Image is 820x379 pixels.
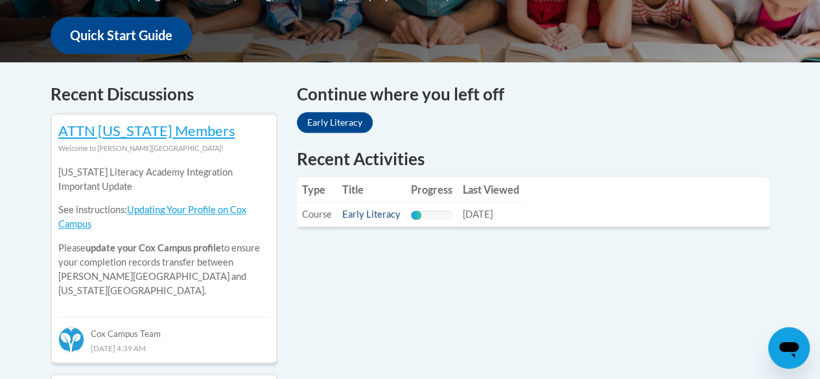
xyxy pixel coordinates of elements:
[58,341,270,355] div: [DATE] 4:39 AM
[297,82,770,107] h4: Continue where you left off
[342,209,401,220] a: Early Literacy
[458,177,524,203] th: Last Viewed
[58,204,246,229] a: Updating Your Profile on Cox Campus
[58,155,270,308] div: Please to ensure your completion records transfer between [PERSON_NAME][GEOGRAPHIC_DATA] and [US_...
[411,211,421,220] div: Progress, %
[297,177,337,203] th: Type
[58,327,84,352] img: Cox Campus Team
[406,177,458,203] th: Progress
[58,141,270,155] div: Welcome to [PERSON_NAME][GEOGRAPHIC_DATA]!
[51,17,192,54] a: Quick Start Guide
[58,165,270,194] p: [US_STATE] Literacy Academy Integration Important Update
[58,203,270,231] p: See instructions:
[86,242,221,253] b: update your Cox Campus profile
[337,177,406,203] th: Title
[463,209,493,220] span: [DATE]
[51,82,277,107] h4: Recent Discussions
[302,209,332,220] span: Course
[58,122,235,139] a: ATTN [US_STATE] Members
[768,327,810,369] iframe: Button to launch messaging window
[58,317,270,340] div: Cox Campus Team
[297,147,770,170] h1: Recent Activities
[297,112,373,133] a: Early Literacy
